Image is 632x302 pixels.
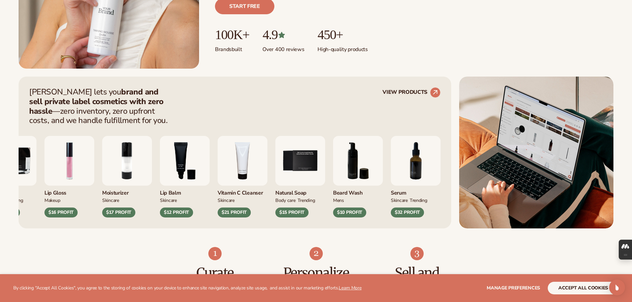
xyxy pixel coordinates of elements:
[410,197,427,204] div: TRENDING
[102,136,152,217] div: 2 / 9
[459,77,613,228] img: Shopify Image 5
[218,136,267,217] div: 4 / 9
[275,208,309,217] div: $15 PROFIT
[160,136,210,186] img: Smoothing lip balm.
[218,136,267,186] img: Vitamin c cleanser.
[215,42,249,53] p: Brands built
[44,136,94,217] div: 1 / 9
[262,28,304,42] p: 4.9
[29,87,164,116] strong: brand and sell private label cosmetics with zero hassle
[391,136,441,186] img: Collagen and retinol serum.
[410,247,424,260] img: Shopify Image 9
[44,197,60,204] div: MAKEUP
[44,208,78,217] div: $16 PROFIT
[279,266,353,280] h3: Personalize
[275,136,325,217] div: 5 / 9
[160,136,210,217] div: 3 / 9
[44,186,94,197] div: Lip Gloss
[218,208,251,217] div: $21 PROFIT
[262,42,304,53] p: Over 400 reviews
[333,208,366,217] div: $10 PROFIT
[218,186,267,197] div: Vitamin C Cleanser
[13,285,362,291] p: By clicking "Accept All Cookies", you agree to the storing of cookies on your device to enhance s...
[317,28,368,42] p: 450+
[275,136,325,186] img: Nature bar of soap.
[29,87,172,125] p: [PERSON_NAME] lets you —zero inventory, zero upfront costs, and we handle fulfillment for you.
[487,282,540,294] button: Manage preferences
[102,136,152,186] img: Moisturizing lotion.
[102,208,135,217] div: $17 PROFIT
[178,266,252,280] h3: Curate
[275,197,296,204] div: BODY Care
[391,186,441,197] div: Serum
[215,28,249,42] p: 100K+
[160,197,177,204] div: SKINCARE
[391,197,408,204] div: SKINCARE
[160,186,210,197] div: Lip Balm
[6,197,23,204] div: TRENDING
[298,197,315,204] div: TRENDING
[609,279,625,295] div: Open Intercom Messenger
[380,266,455,295] h3: Sell and Scale
[333,136,383,217] div: 6 / 9
[102,186,152,197] div: Moisturizer
[339,285,361,291] a: Learn More
[310,247,323,260] img: Shopify Image 8
[208,247,222,260] img: Shopify Image 7
[317,42,368,53] p: High-quality products
[391,136,441,217] div: 7 / 9
[391,208,424,217] div: $32 PROFIT
[333,186,383,197] div: Beard Wash
[44,136,94,186] img: Pink lip gloss.
[275,186,325,197] div: Natural Soap
[102,197,119,204] div: SKINCARE
[333,136,383,186] img: Foaming beard wash.
[160,208,193,217] div: $12 PROFIT
[548,282,619,294] button: accept all cookies
[383,87,441,98] a: VIEW PRODUCTS
[218,197,235,204] div: Skincare
[333,197,344,204] div: mens
[487,285,540,291] span: Manage preferences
